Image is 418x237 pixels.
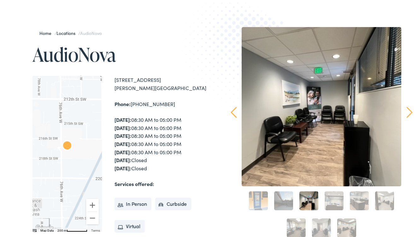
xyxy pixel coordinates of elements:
img: Google [34,224,55,232]
a: 3 [299,191,318,210]
span: / / [39,30,102,36]
a: Home [39,30,54,36]
a: 1 [249,191,268,210]
button: Keyboard shortcuts [32,229,37,233]
strong: Services offered: [115,180,154,187]
a: Prev [231,107,237,118]
strong: [DATE]: [115,124,131,131]
li: Virtual [115,220,145,233]
div: 08:30 AM to 05:00 PM 08:30 AM to 05:00 PM 08:30 AM to 05:00 PM 08:30 AM to 05:00 PM 08:30 AM to 0... [115,116,209,172]
span: AudioNova [80,30,102,36]
a: 4 [325,191,344,210]
a: Terms (opens in new tab) [91,229,100,232]
strong: [DATE]: [115,156,131,163]
a: Next [407,107,413,118]
a: 2 [274,191,293,210]
div: [STREET_ADDRESS] [PERSON_NAME][GEOGRAPHIC_DATA] [115,76,209,92]
strong: Phone: [115,100,131,107]
li: In Person [115,198,151,210]
strong: [DATE]: [115,149,131,155]
strong: [DATE]: [115,140,131,147]
a: Locations [56,30,78,36]
h1: AudioNova [32,44,209,65]
div: AudioNova [60,139,75,154]
a: 5 [350,191,369,210]
span: 200 m [57,229,67,232]
strong: [DATE]: [115,132,131,139]
a: 6 [375,191,394,210]
strong: [DATE]: [115,165,131,172]
div: [PHONE_NUMBER] [115,100,209,108]
button: Map Scale: 200 m per 62 pixels [56,228,89,232]
button: Zoom in [86,199,99,212]
li: Curbside [155,198,191,210]
strong: [DATE]: [115,116,131,123]
button: Map Data [40,229,54,233]
button: Zoom out [86,212,99,224]
a: Open this area in Google Maps (opens a new window) [34,224,55,232]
